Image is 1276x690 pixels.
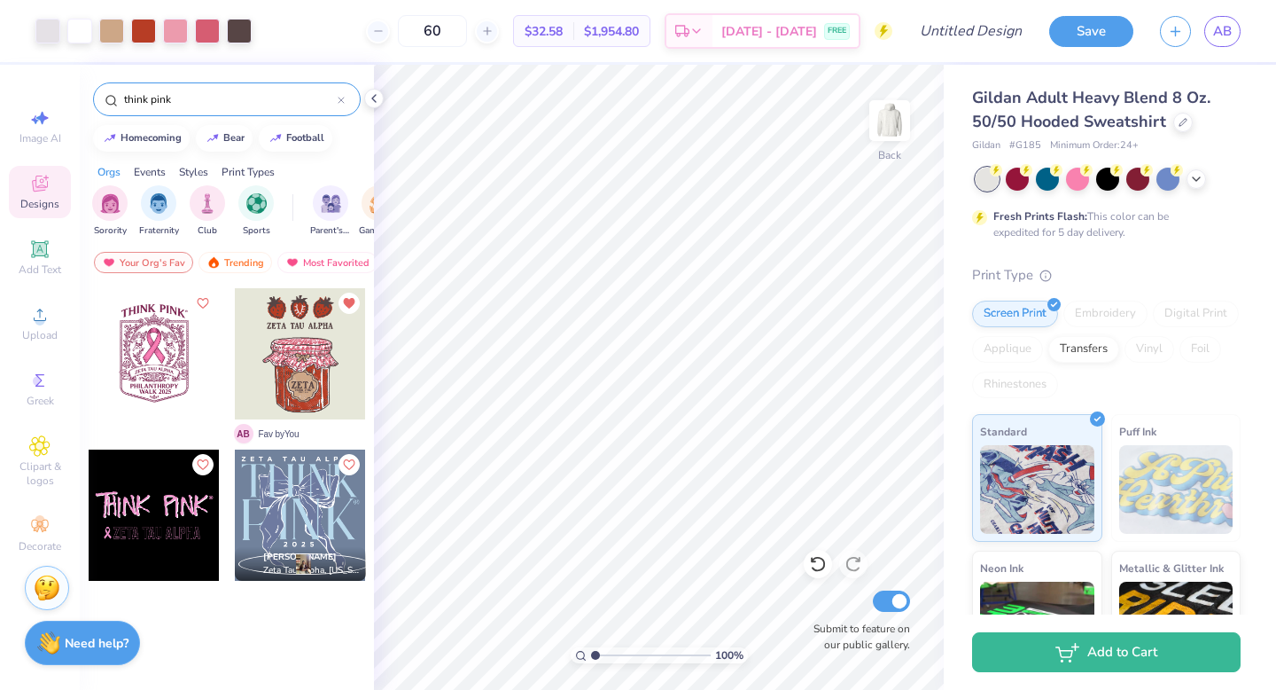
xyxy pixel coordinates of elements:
img: trend_line.gif [268,133,283,144]
img: Club Image [198,193,217,214]
span: Sorority [94,224,127,238]
div: This color can be expedited for 5 day delivery. [993,208,1211,240]
span: Clipart & logos [9,459,71,488]
div: Back [878,147,901,163]
span: Decorate [19,539,61,553]
span: [PERSON_NAME] [263,551,337,563]
input: – – [398,15,467,47]
div: bear [223,133,245,143]
div: Your Org's Fav [94,252,193,273]
img: Sorority Image [100,193,121,214]
span: Fav by You [259,427,300,441]
img: Standard [980,445,1094,534]
img: Sports Image [246,193,267,214]
button: filter button [190,185,225,238]
div: Print Type [972,265,1241,286]
div: Vinyl [1124,336,1174,363]
div: Orgs [97,164,121,180]
span: Zeta Tau Alpha, [US_STATE][GEOGRAPHIC_DATA], [GEOGRAPHIC_DATA] [263,564,359,577]
div: homecoming [121,133,182,143]
div: Events [134,164,166,180]
div: Trending [198,252,272,273]
div: Foil [1179,336,1221,363]
button: filter button [310,185,351,238]
div: filter for Game Day [359,185,400,238]
img: most_fav.gif [102,256,116,269]
span: Neon Ink [980,559,1023,577]
img: Puff Ink [1119,445,1233,534]
span: 100 % [715,647,743,663]
span: Upload [22,328,58,342]
div: Embroidery [1063,301,1148,327]
div: Transfers [1048,336,1119,363]
img: Metallic & Glitter Ink [1119,582,1233,670]
button: Like [338,454,360,475]
span: $1,954.80 [584,22,639,41]
span: Minimum Order: 24 + [1050,138,1139,153]
div: Digital Print [1153,301,1239,327]
span: Standard [980,422,1027,441]
div: Applique [972,336,1043,363]
span: Image AI [19,131,61,145]
div: football [286,133,324,143]
div: Screen Print [972,301,1058,327]
button: Like [192,293,214,314]
div: filter for Club [190,185,225,238]
input: Try "Alpha" [122,90,338,108]
span: Sports [243,224,270,238]
img: trend_line.gif [103,133,117,144]
img: trend_line.gif [206,133,220,144]
span: Add Text [19,263,61,277]
span: Game Day [359,224,400,238]
div: filter for Parent's Weekend [310,185,351,238]
button: filter button [92,185,128,238]
span: Designs [20,197,59,211]
strong: Need help? [65,635,128,652]
button: filter button [139,185,179,238]
button: Unlike [338,293,360,314]
span: Fraternity [139,224,179,238]
div: Most Favorited [277,252,377,273]
span: [DATE] - [DATE] [721,22,817,41]
img: Back [872,103,907,138]
span: Gildan Adult Heavy Blend 8 Oz. 50/50 Hooded Sweatshirt [972,87,1210,132]
span: Club [198,224,217,238]
div: Print Types [222,164,275,180]
img: trending.gif [206,256,221,269]
a: AB [1204,16,1241,47]
span: Metallic & Glitter Ink [1119,559,1224,577]
button: filter button [238,185,274,238]
span: Gildan [972,138,1000,153]
button: Like [192,454,214,475]
button: Save [1049,16,1133,47]
img: Fraternity Image [149,193,168,214]
span: A B [234,424,253,443]
button: filter button [359,185,400,238]
div: filter for Sorority [92,185,128,238]
input: Untitled Design [906,13,1036,49]
button: homecoming [93,125,190,152]
span: # G185 [1009,138,1041,153]
span: Puff Ink [1119,422,1156,441]
div: Styles [179,164,208,180]
img: Neon Ink [980,582,1094,670]
div: filter for Fraternity [139,185,179,238]
img: Parent's Weekend Image [321,193,341,214]
span: Parent's Weekend [310,224,351,238]
button: football [259,125,332,152]
span: Greek [27,394,54,408]
button: Add to Cart [972,632,1241,672]
img: most_fav.gif [285,256,300,269]
span: $32.58 [525,22,563,41]
strong: Fresh Prints Flash: [993,209,1087,223]
span: AB [1213,21,1232,42]
span: FREE [828,25,846,37]
div: Rhinestones [972,372,1058,398]
button: bear [196,125,253,152]
div: filter for Sports [238,185,274,238]
img: Game Day Image [370,193,390,214]
label: Submit to feature on our public gallery. [804,621,910,653]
